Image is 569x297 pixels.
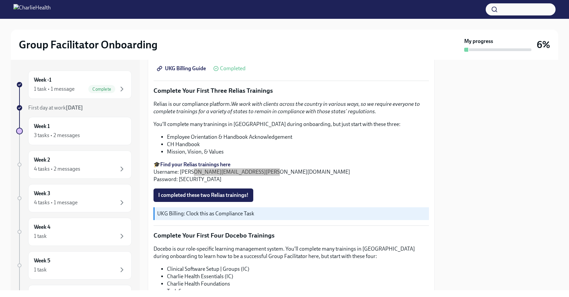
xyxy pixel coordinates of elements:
[154,86,429,95] p: Complete Your First Three Relias Trainings
[16,151,132,179] a: Week 24 tasks • 2 messages
[16,117,132,145] a: Week 13 tasks • 2 messages
[34,85,75,93] div: 1 task • 1 message
[464,38,493,45] strong: My progress
[34,190,50,197] h6: Week 3
[167,148,429,156] li: Mission, Vision, & Values
[154,161,429,183] p: 🎓 Username: [PERSON_NAME][EMAIL_ADDRESS][PERSON_NAME][DOMAIN_NAME] Password: [SECURITY_DATA]
[88,87,115,92] span: Complete
[16,218,132,246] a: Week 41 task
[154,245,429,260] p: Docebo is our role-specific learning management system. You'll complete many trainings in [GEOGRA...
[167,280,429,288] li: Charlie Health Foundations
[16,71,132,99] a: Week -11 task • 1 messageComplete
[157,210,426,217] p: UKG Billing: Clock this as Compliance Task
[167,141,429,148] li: CH Handbook
[19,38,158,51] h2: Group Facilitator Onboarding
[16,251,132,280] a: Week 51 task
[160,161,230,168] a: Find your Relias trainings here
[66,104,83,111] strong: [DATE]
[154,121,429,128] p: You'll complete many traninings in [GEOGRAPHIC_DATA] during onboarding, but just start with these...
[16,184,132,212] a: Week 34 tasks • 1 message
[154,231,429,240] p: Complete Your First Four Docebo Trainings
[34,165,80,173] div: 4 tasks • 2 messages
[34,223,50,231] h6: Week 4
[28,104,83,111] span: First day at work
[167,265,429,273] li: Clinical Software Setup | Groups (IC)
[167,133,429,141] li: Employee Orientation & Handbook Acknowledgement
[154,62,211,75] a: UKG Billing Guide
[220,66,246,71] span: Completed
[154,101,420,115] em: We work with clients across the country in various ways, so we require everyone to complete train...
[34,199,78,206] div: 4 tasks • 1 message
[154,188,253,202] button: I completed these two Relias trainings!
[34,123,50,130] h6: Week 1
[13,4,51,15] img: CharlieHealth
[16,104,132,112] a: First day at work[DATE]
[154,100,429,115] p: Relias is our compliance platform.
[34,266,47,273] div: 1 task
[34,76,51,84] h6: Week -1
[158,65,206,72] span: UKG Billing Guide
[167,288,429,295] li: Tech Success
[34,132,80,139] div: 3 tasks • 2 messages
[34,232,47,240] div: 1 task
[158,192,249,199] span: I completed these two Relias trainings!
[537,39,550,51] h3: 6%
[34,257,50,264] h6: Week 5
[167,273,429,280] li: Charlie Health Essentials (IC)
[34,156,50,164] h6: Week 2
